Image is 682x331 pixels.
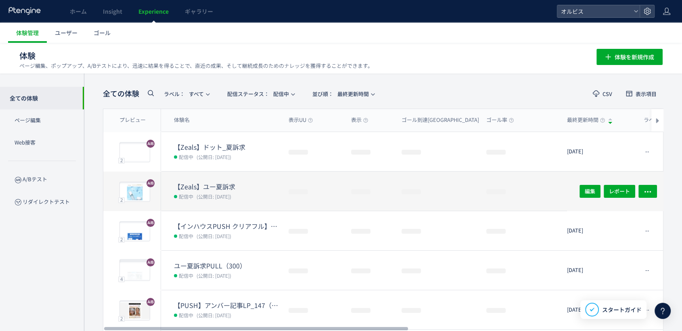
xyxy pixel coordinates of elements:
[138,7,169,15] span: Experience
[602,306,642,314] span: スタートガイド
[197,153,231,160] span: (公開日: [DATE])
[561,290,637,329] div: [DATE]
[16,29,39,37] span: 体験管理
[157,87,215,100] button: ラベル：すべて
[402,116,485,124] span: ゴール到達[GEOGRAPHIC_DATA]
[120,143,150,162] img: fc9dacf259fa478d5dc8458799a8ce281754472850372.jpeg
[174,261,282,270] dt: ユー夏訴求PULL（300）
[174,222,282,231] dt: 【インハウスPUSH クリアフル】夏訴求 211
[118,316,125,321] div: 2
[586,87,619,100] button: CSV
[174,142,282,152] dt: 【Zeals】ドット_夏訴求
[120,262,150,281] img: 334de135c628a3f780958d16351e08c51753873929224.jpeg
[164,90,185,98] span: ラベル：
[55,29,77,37] span: ユーザー
[118,276,125,282] div: 4
[305,87,381,100] button: 並び順：最終更新時間
[567,116,605,124] span: 最終更新時間
[70,7,87,15] span: ホーム
[174,116,190,124] span: 体験名
[561,172,637,211] div: [DATE]
[179,271,193,279] span: 配信中
[615,49,654,65] span: 体験を新規作成
[561,211,637,250] div: [DATE]
[619,87,663,100] button: 表示項目
[559,5,630,17] span: オルビス
[179,153,193,161] span: 配信中
[118,197,125,203] div: 2
[561,251,637,290] div: [DATE]
[636,91,657,96] span: 表示項目
[603,91,612,96] span: CSV
[119,116,146,124] span: プレビュー
[596,49,663,65] button: 体験を新規作成
[118,237,125,242] div: 2
[644,116,666,124] span: ラベル
[174,301,282,310] dt: 【PUSH】アンバー記事LP_147（口コミありなし）
[579,184,600,197] button: 編集
[118,157,125,163] div: 2
[227,90,269,98] span: 配信ステータス​：
[179,311,193,319] span: 配信中
[312,87,369,101] span: 最終更新時間
[227,87,289,101] span: 配信中
[351,116,368,124] span: 表示
[19,50,579,62] h1: 体験
[185,7,213,15] span: ギャラリー
[486,116,514,124] span: ゴール率
[120,302,150,320] img: c402fd8b98593c40163d866b4f4a13f01754463654498.jpeg
[220,87,301,100] button: 配信ステータス​：配信中
[94,29,111,37] span: ゴール
[197,193,231,200] span: (公開日: [DATE])
[120,183,150,201] img: c907e54416db144ba18275450211b12e1754468034477.jpeg
[561,132,637,171] div: [DATE]
[197,233,231,239] span: (公開日: [DATE])
[585,184,595,197] span: 編集
[19,62,373,69] p: ページ編集、ポップアップ、A/Bテストにより、迅速に結果を得ることで、直近の成果、そして継続成長のためのナレッジを獲得することができます。
[103,88,139,99] span: 全ての体験
[604,184,635,197] button: レポート
[103,7,122,15] span: Insight
[174,182,282,191] dt: 【Zeals】ユー夏訴求
[312,90,333,98] span: 並び順：
[179,192,193,200] span: 配信中
[197,312,231,318] span: (公開日: [DATE])
[609,184,630,197] span: レポート
[179,232,193,240] span: 配信中
[164,87,204,101] span: すべて
[197,272,231,279] span: (公開日: [DATE])
[289,116,313,124] span: 表示UU
[120,222,150,241] img: 03309b3bad8e034a038781ac9db503531754470848203.jpeg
